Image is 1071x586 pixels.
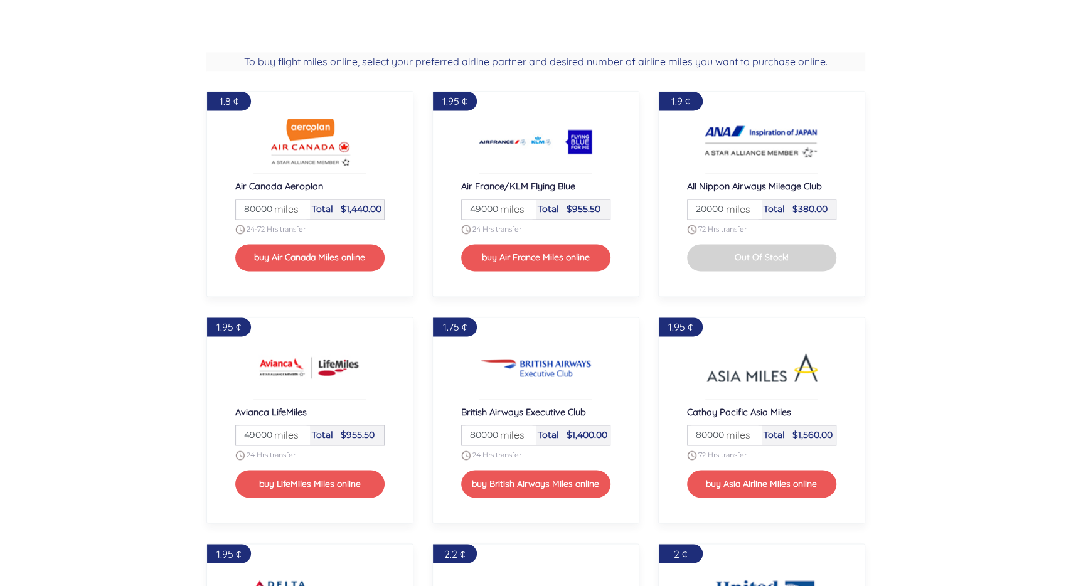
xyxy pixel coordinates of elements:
[444,547,465,560] span: 2.2 ¢
[472,450,521,459] span: 24 Hrs transfer
[443,321,467,333] span: 1.75 ¢
[216,321,241,333] span: 1.95 ¢
[341,429,375,440] span: $955.50
[312,429,333,440] span: Total
[461,450,471,460] img: schedule.png
[479,117,592,167] img: Buy Air France/KLM Flying Blue Airline miles online
[674,547,687,560] span: 2 ¢
[687,406,791,418] span: Cathay Pacific Asia Miles
[220,95,238,107] span: 1.8 ¢
[764,203,785,215] span: Total
[235,406,307,418] span: Avianca LifeMiles
[461,470,610,497] button: buy British Airways Miles online
[687,244,836,271] button: Out Of Stock!
[479,343,592,393] img: Buy British Airways Executive Club Airline miles online
[253,117,366,167] img: Buy Air Canada Aeroplan Airline miles online
[312,203,333,215] span: Total
[247,224,306,233] span: 24-72 Hrs transfer
[698,224,747,233] span: 72 Hrs transfer
[494,201,525,216] span: miles
[687,450,696,460] img: schedule.png
[792,429,833,440] span: $1,560.00
[494,427,525,442] span: miles
[247,450,296,459] span: 24 Hrs transfer
[472,224,521,233] span: 24 Hrs transfer
[687,180,822,192] span: All Nippon Airways Mileage Club
[341,203,381,215] span: $1,440.00
[671,95,690,107] span: 1.9 ¢
[461,406,586,418] span: British Airways Executive Club
[268,427,299,442] span: miles
[268,201,299,216] span: miles
[567,429,607,440] span: $1,400.00
[235,470,385,497] button: buy LifeMiles Miles online
[720,427,750,442] span: miles
[764,429,785,440] span: Total
[792,203,828,215] span: $380.00
[567,203,600,215] span: $955.50
[538,429,559,440] span: Total
[253,343,366,393] img: Buy Avianca LifeMiles Airline miles online
[216,547,241,560] span: 1.95 ¢
[687,225,696,234] img: schedule.png
[461,225,471,234] img: schedule.png
[206,52,865,71] h2: To buy flight miles online, select your preferred airline partner and desired number of airline m...
[698,450,747,459] span: 72 Hrs transfer
[442,95,467,107] span: 1.95 ¢
[235,450,245,460] img: schedule.png
[705,343,818,393] img: Buy Cathay Pacific Asia Miles Airline miles online
[235,180,323,192] span: Air Canada Aeroplan
[461,244,610,271] button: buy Air France Miles online
[538,203,559,215] span: Total
[461,180,575,192] span: Air France/KLM Flying Blue
[720,201,750,216] span: miles
[687,470,836,497] button: buy Asia Airline Miles online
[668,321,693,333] span: 1.95 ¢
[235,225,245,234] img: schedule.png
[235,244,385,271] button: buy Air Canada Miles online
[705,117,818,167] img: Buy All Nippon Airways Mileage Club Airline miles online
